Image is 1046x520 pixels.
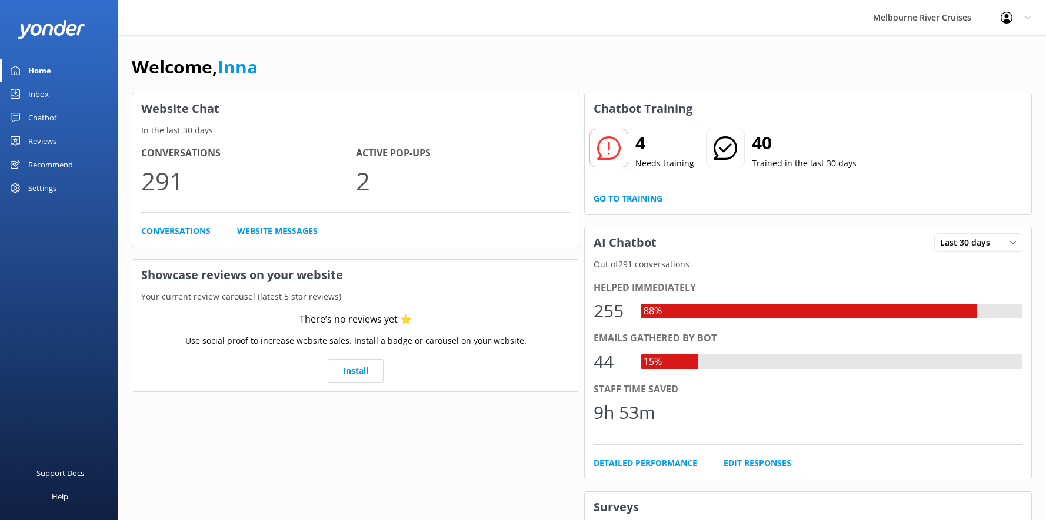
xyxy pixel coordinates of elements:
a: Conversations [141,224,211,237]
h3: Website Chat [132,93,579,124]
a: Website Messages [237,224,318,237]
div: Help [52,485,68,508]
p: 2 [356,161,571,200]
span: Last 30 days [940,236,997,249]
div: There’s no reviews yet ⭐ [299,312,412,327]
h3: Chatbot Training [585,93,701,124]
p: Use social proof to increase website sales. Install a badge or carousel on your website. [185,334,527,347]
p: Trained in the last 30 days [752,157,857,170]
div: Home [28,59,51,82]
h2: 40 [752,129,857,157]
p: Out of 291 conversations [585,258,1031,271]
h1: Welcome, [132,53,258,81]
div: 44 [594,348,629,376]
h3: AI Chatbot [585,227,665,258]
div: Reviews [28,129,56,153]
p: In the last 30 days [132,124,579,137]
div: 255 [594,297,629,325]
a: Inna [218,55,258,79]
h3: Showcase reviews on your website [132,260,579,290]
div: 15% [641,354,665,370]
div: Emails gathered by bot [594,331,1022,346]
a: Install [328,359,384,383]
a: Edit Responses [724,457,791,469]
p: Needs training [635,157,694,170]
div: Support Docs [36,461,84,485]
p: 291 [141,161,356,200]
div: 9h 53m [594,398,655,427]
a: Detailed Performance [594,457,697,469]
img: yonder-white-logo.png [18,20,85,39]
h2: 4 [635,129,694,157]
div: Chatbot [28,106,57,129]
div: Recommend [28,153,73,176]
a: Go to Training [594,192,662,205]
h4: Conversations [141,146,356,161]
div: Helped immediately [594,280,1022,296]
p: Your current review carousel (latest 5 star reviews) [132,290,579,303]
div: Staff time saved [594,382,1022,397]
h4: Active Pop-ups [356,146,571,161]
div: Inbox [28,82,49,106]
div: Settings [28,176,56,200]
div: 88% [641,304,665,319]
